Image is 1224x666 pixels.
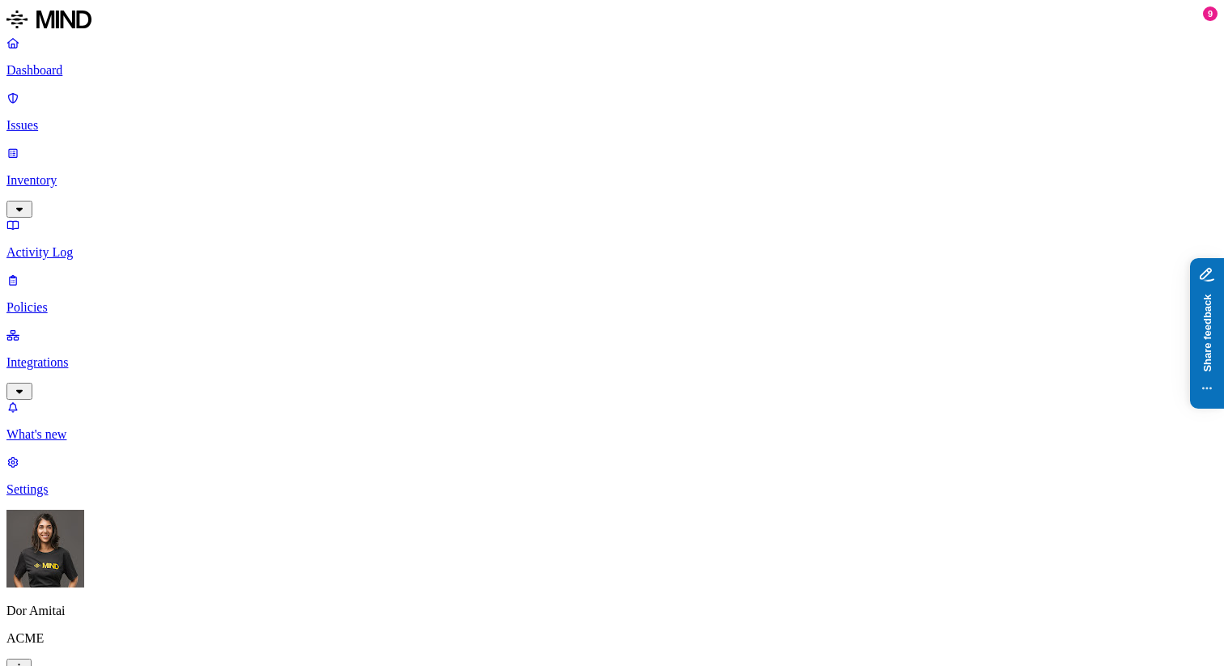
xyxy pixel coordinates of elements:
[1190,258,1224,409] iframe: Marker.io feedback button
[6,6,91,32] img: MIND
[6,427,1218,442] p: What's new
[6,91,1218,133] a: Issues
[6,118,1218,133] p: Issues
[6,400,1218,442] a: What's new
[6,245,1218,260] p: Activity Log
[6,328,1218,397] a: Integrations
[6,146,1218,215] a: Inventory
[6,6,1218,36] a: MIND
[6,273,1218,315] a: Policies
[1203,6,1218,21] div: 9
[6,218,1218,260] a: Activity Log
[6,300,1218,315] p: Policies
[6,482,1218,497] p: Settings
[6,63,1218,78] p: Dashboard
[6,36,1218,78] a: Dashboard
[6,510,84,588] img: Dor Amitai
[6,455,1218,497] a: Settings
[6,355,1218,370] p: Integrations
[6,173,1218,188] p: Inventory
[6,631,1218,646] p: ACME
